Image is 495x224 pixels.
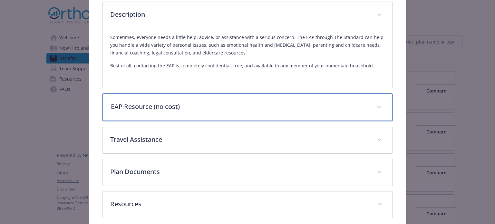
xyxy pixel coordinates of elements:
[110,34,384,57] p: Sometimes, everyone needs a little help, advice, or assistance with a serious concern. The EAP th...
[111,102,368,112] p: EAP Resource (no cost)
[102,28,392,88] div: Description
[102,191,392,218] div: Resources
[110,167,369,177] p: Plan Documents
[110,62,384,70] p: Best of all, contacting the EAP is completely confidential, free, and available to any member of ...
[102,2,392,28] div: Description
[102,127,392,153] div: Travel Assistance
[102,93,392,121] div: EAP Resource (no cost)
[102,159,392,186] div: Plan Documents
[110,199,369,209] p: Resources
[110,135,369,144] p: Travel Assistance
[110,10,369,19] p: Description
